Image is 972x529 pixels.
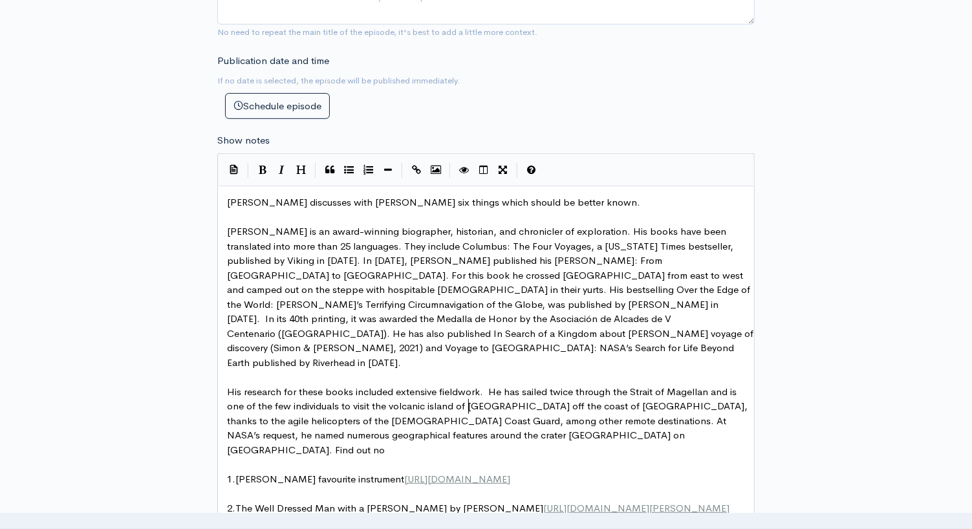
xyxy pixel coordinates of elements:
[248,163,249,178] i: |
[217,54,329,69] label: Publication date and time
[340,160,359,180] button: Generic List
[320,160,340,180] button: Quote
[455,160,474,180] button: Toggle Preview
[292,160,311,180] button: Heading
[449,163,451,178] i: |
[227,385,750,456] span: His research for these books included extensive fieldwork. He has sailed twice through the Strait...
[493,160,513,180] button: Toggle Fullscreen
[272,160,292,180] button: Italic
[517,163,518,178] i: |
[217,133,270,148] label: Show notes
[359,160,378,180] button: Numbered List
[225,93,330,120] button: Schedule episode
[217,75,460,86] small: If no date is selected, the episode will be published immediately.
[402,163,403,178] i: |
[522,160,541,180] button: Markdown Guide
[224,160,244,179] button: Insert Show Notes Template
[227,225,756,369] span: [PERSON_NAME] is an award-winning biographer, historian, and chronicler of exploration. His books...
[404,473,510,485] span: [URL][DOMAIN_NAME]
[378,160,398,180] button: Insert Horizontal Line
[426,160,446,180] button: Insert Image
[227,502,235,514] span: 2.
[315,163,316,178] i: |
[253,160,272,180] button: Bold
[227,196,640,208] span: [PERSON_NAME] discusses with [PERSON_NAME] six things which should be better known.
[217,27,537,38] small: No need to repeat the main title of the episode, it's best to add a little more context.
[235,473,404,485] span: [PERSON_NAME] favourite instrument
[227,473,235,485] span: 1.
[235,502,543,514] span: The Well Dressed Man with a [PERSON_NAME] by [PERSON_NAME]
[407,160,426,180] button: Create Link
[543,502,729,514] span: [URL][DOMAIN_NAME][PERSON_NAME]
[474,160,493,180] button: Toggle Side by Side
